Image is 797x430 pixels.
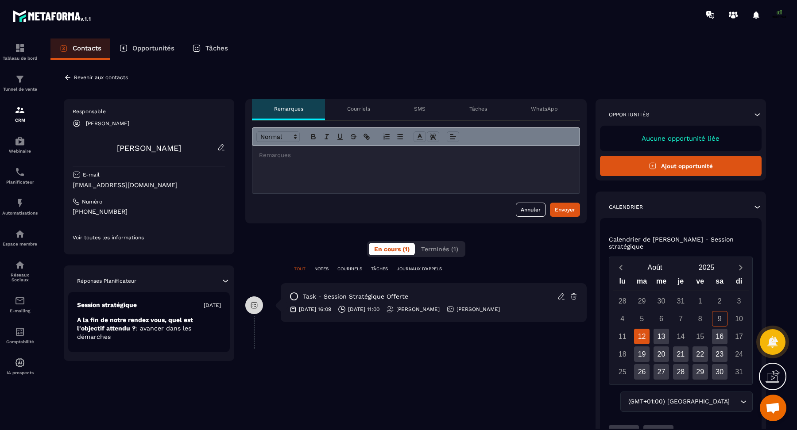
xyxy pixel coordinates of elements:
[731,293,747,309] div: 3
[729,275,749,291] div: di
[74,74,128,81] p: Revenir aux contacts
[15,105,25,115] img: formation
[2,149,38,154] p: Webinaire
[693,346,708,362] div: 22
[2,67,38,98] a: formationformationTunnel de vente
[274,105,303,112] p: Remarques
[303,292,408,301] p: task - Session stratégique offerte
[2,253,38,289] a: social-networksocial-networkRéseaux Sociaux
[531,105,558,112] p: WhatsApp
[693,311,708,326] div: 8
[671,275,690,291] div: je
[77,316,221,341] p: A la fin de notre rendez vous, quel est l'objectif attendu ?
[550,203,580,217] button: Envoyer
[2,56,38,61] p: Tableau de bord
[82,198,102,205] p: Numéro
[613,293,749,380] div: Calendar days
[615,346,630,362] div: 18
[73,44,101,52] p: Contacts
[693,293,708,309] div: 1
[681,260,732,275] button: Open years overlay
[693,329,708,344] div: 15
[2,320,38,351] a: accountantaccountantComptabilité
[2,160,38,191] a: schedulerschedulerPlanificateur
[2,222,38,253] a: automationsautomationsEspace membre
[2,36,38,67] a: formationformationTableau de bord
[469,105,487,112] p: Tâches
[2,98,38,129] a: formationformationCRM
[396,306,440,313] p: [PERSON_NAME]
[710,275,729,291] div: sa
[634,329,650,344] div: 12
[83,171,100,178] p: E-mail
[314,266,329,272] p: NOTES
[609,111,650,118] p: Opportunités
[609,134,753,142] p: Aucune opportunité liée
[2,87,38,92] p: Tunnel de vente
[77,301,137,309] p: Session stratégique
[731,329,747,344] div: 17
[2,339,38,344] p: Comptabilité
[654,311,669,326] div: 6
[2,211,38,215] p: Automatisations
[294,266,306,272] p: TOUT
[654,329,669,344] div: 13
[132,44,174,52] p: Opportunités
[77,277,136,284] p: Réponses Planificateur
[117,143,181,153] a: [PERSON_NAME]
[416,243,464,255] button: Terminés (1)
[73,234,225,241] p: Voir toutes les informations
[421,246,458,253] span: Terminés (1)
[2,129,38,160] a: automationsautomationsWebinaire
[690,275,710,291] div: ve
[712,329,727,344] div: 16
[110,38,183,60] a: Opportunités
[73,108,225,115] p: Responsable
[731,364,747,380] div: 31
[626,397,731,407] span: (GMT+01:00) [GEOGRAPHIC_DATA]
[629,260,681,275] button: Open months overlay
[600,156,762,176] button: Ajout opportunité
[731,397,738,407] input: Search for option
[731,346,747,362] div: 24
[2,370,38,375] p: IA prospects
[632,275,652,291] div: ma
[15,260,25,270] img: social-network
[347,105,370,112] p: Courriels
[15,357,25,368] img: automations
[15,229,25,239] img: automations
[204,302,221,309] p: [DATE]
[15,198,25,208] img: automations
[371,266,388,272] p: TÂCHES
[2,191,38,222] a: automationsautomationsAutomatisations
[2,289,38,320] a: emailemailE-mailing
[2,180,38,184] p: Planificateur
[634,346,650,362] div: 19
[73,181,225,189] p: [EMAIL_ADDRESS][DOMAIN_NAME]
[634,364,650,380] div: 26
[15,326,25,337] img: accountant
[613,261,629,273] button: Previous month
[615,364,630,380] div: 25
[12,8,92,24] img: logo
[634,311,650,326] div: 5
[673,311,689,326] div: 7
[86,120,129,127] p: [PERSON_NAME]
[613,275,632,291] div: lu
[731,311,747,326] div: 10
[693,364,708,380] div: 29
[2,242,38,246] p: Espace membre
[337,266,362,272] p: COURRIELS
[15,136,25,146] img: automations
[712,364,727,380] div: 30
[654,364,669,380] div: 27
[652,275,671,291] div: me
[15,43,25,54] img: formation
[2,118,38,123] p: CRM
[348,306,379,313] p: [DATE] 11:00
[555,205,575,214] div: Envoyer
[673,346,689,362] div: 21
[615,329,630,344] div: 11
[2,308,38,313] p: E-mailing
[634,293,650,309] div: 29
